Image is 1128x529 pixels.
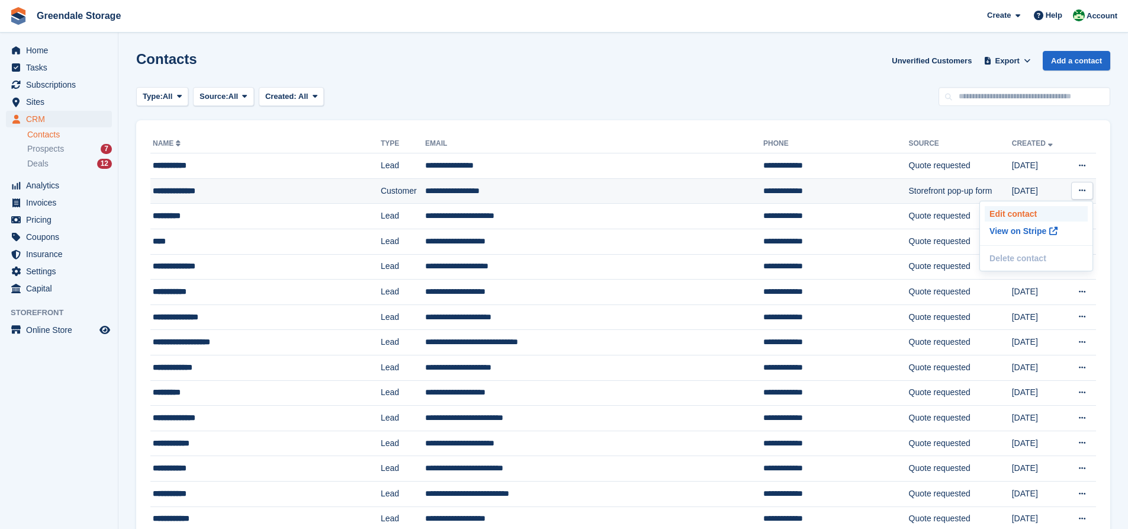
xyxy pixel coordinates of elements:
span: Sites [26,94,97,110]
a: menu [6,280,112,297]
span: Type: [143,91,163,102]
a: Name [153,139,183,148]
a: menu [6,94,112,110]
a: Greendale Storage [32,6,126,25]
td: Lead [381,330,425,355]
td: [DATE] [1012,153,1065,179]
button: Export [981,51,1033,70]
td: Customer [381,178,425,204]
a: menu [6,194,112,211]
a: Add a contact [1043,51,1110,70]
th: Type [381,134,425,153]
span: Help [1046,9,1062,21]
span: Tasks [26,59,97,76]
a: menu [6,322,112,338]
h1: Contacts [136,51,197,67]
img: Jon [1073,9,1085,21]
td: Lead [381,280,425,305]
div: 12 [97,159,112,169]
td: [DATE] [1012,481,1065,506]
span: Export [995,55,1020,67]
a: Contacts [27,129,112,140]
a: menu [6,76,112,93]
td: Quote requested [909,355,1012,380]
td: Storefront pop-up form [909,178,1012,204]
span: Analytics [26,177,97,194]
td: Quote requested [909,153,1012,179]
span: Insurance [26,246,97,262]
td: Quote requested [909,229,1012,254]
a: menu [6,246,112,262]
td: Quote requested [909,481,1012,506]
th: Email [425,134,763,153]
span: Created: [265,92,297,101]
img: stora-icon-8386f47178a22dfd0bd8f6a31ec36ba5ce8667c1dd55bd0f319d3a0aa187defe.svg [9,7,27,25]
a: menu [6,111,112,127]
a: menu [6,211,112,228]
td: Lead [381,153,425,179]
td: Lead [381,229,425,254]
td: [DATE] [1012,330,1065,355]
td: [DATE] [1012,304,1065,330]
a: Deals 12 [27,158,112,170]
td: Quote requested [909,304,1012,330]
td: Lead [381,456,425,482]
td: Lead [381,431,425,456]
span: Prospects [27,143,64,155]
th: Phone [763,134,908,153]
td: [DATE] [1012,406,1065,431]
td: [DATE] [1012,380,1065,406]
span: Pricing [26,211,97,228]
a: menu [6,42,112,59]
a: View on Stripe [985,222,1088,241]
span: Deals [27,158,49,169]
span: Invoices [26,194,97,211]
button: Source: All [193,87,254,107]
span: All [298,92,308,101]
td: Quote requested [909,254,1012,280]
td: Quote requested [909,204,1012,229]
td: [DATE] [1012,456,1065,482]
td: [DATE] [1012,178,1065,204]
td: Quote requested [909,456,1012,482]
button: Type: All [136,87,188,107]
span: Source: [200,91,228,102]
span: Coupons [26,229,97,245]
span: Account [1087,10,1117,22]
span: Subscriptions [26,76,97,93]
span: Create [987,9,1011,21]
a: Edit contact [985,206,1088,222]
div: 7 [101,144,112,154]
a: menu [6,59,112,76]
td: Lead [381,304,425,330]
a: Created [1012,139,1055,148]
td: Lead [381,204,425,229]
td: Quote requested [909,380,1012,406]
td: [DATE] [1012,355,1065,380]
td: Lead [381,406,425,431]
span: Storefront [11,307,118,319]
a: Prospects 7 [27,143,112,155]
td: Lead [381,355,425,380]
span: Home [26,42,97,59]
a: Unverified Customers [887,51,976,70]
td: Lead [381,481,425,506]
span: Online Store [26,322,97,338]
span: All [229,91,239,102]
span: CRM [26,111,97,127]
button: Created: All [259,87,324,107]
span: All [163,91,173,102]
td: Lead [381,254,425,280]
td: [DATE] [1012,431,1065,456]
p: Delete contact [985,251,1088,266]
a: menu [6,263,112,280]
a: menu [6,229,112,245]
td: Quote requested [909,406,1012,431]
td: Lead [381,380,425,406]
td: Quote requested [909,330,1012,355]
a: menu [6,177,112,194]
span: Capital [26,280,97,297]
td: Quote requested [909,280,1012,305]
td: [DATE] [1012,280,1065,305]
